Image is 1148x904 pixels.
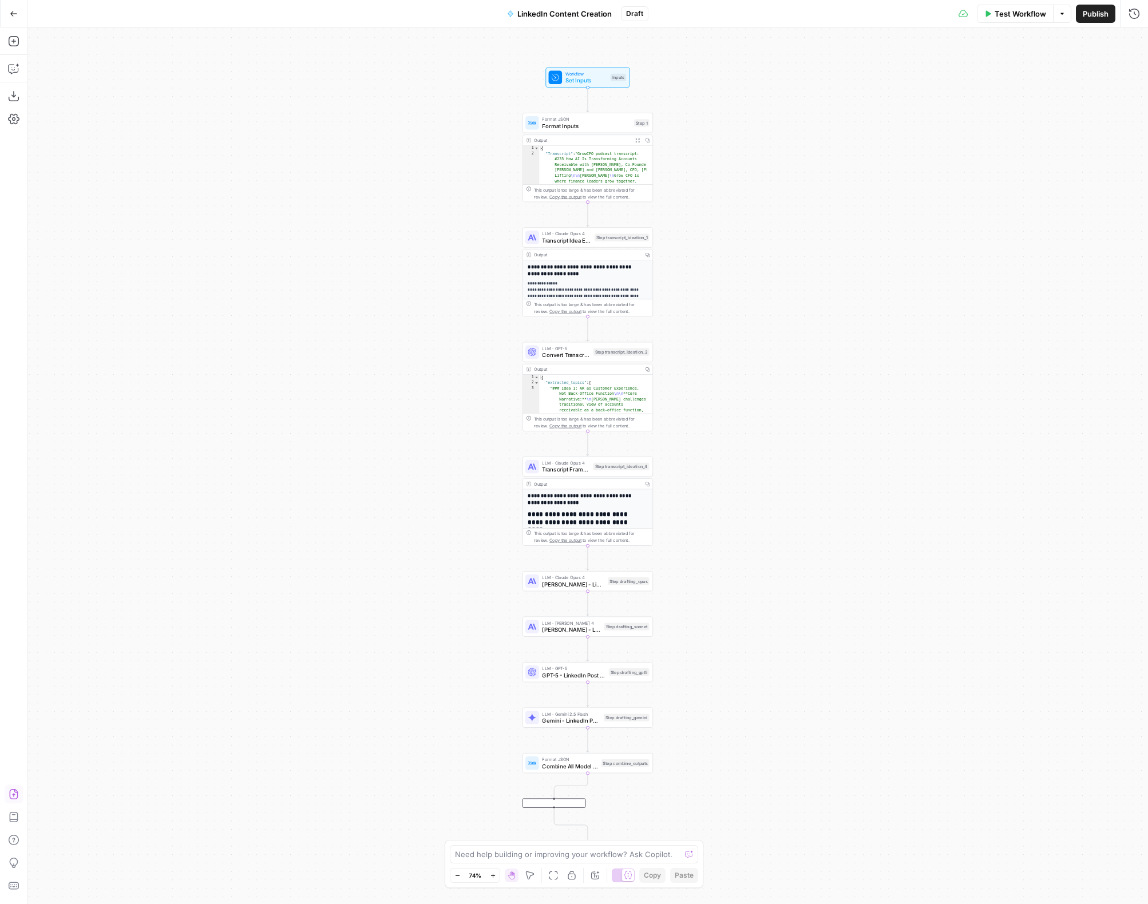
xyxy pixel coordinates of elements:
[549,423,581,429] span: Copy the output
[565,70,607,77] span: Workflow
[534,251,640,258] div: Output
[587,728,589,752] g: Edge from step_drafting_gemini to step_combine_outputs
[522,708,653,728] div: LLM · Gemini 2.5 FlashGemini - LinkedIn Post DraftingStep drafting_gemini
[626,9,643,19] span: Draft
[542,351,589,359] span: Convert Transcript Ideas to JSON
[542,665,605,672] span: LLM · GPT-5
[522,571,653,591] div: LLM · Claude Opus 4[PERSON_NAME] - LinkedIn Post DraftingStep drafting_opus
[469,871,481,880] span: 74%
[522,753,653,773] div: Format JSONCombine All Model Draft PostsStep combine_outputs
[593,463,650,470] div: Step transcript_ideation_4
[601,759,650,767] div: Step combine_outputs
[542,762,597,770] span: Combine All Model Draft Posts
[542,756,597,763] span: Format JSON
[542,231,591,237] span: LLM · Claude Opus 4
[675,870,694,881] span: Paste
[535,375,539,380] span: Toggle code folding, rows 1 through 5
[522,68,653,88] div: WorkflowSet InputsInputs
[535,146,539,152] span: Toggle code folding, rows 1 through 3
[542,459,589,466] span: LLM · Claude Opus 4
[542,580,604,588] span: [PERSON_NAME] - LinkedIn Post Drafting
[534,187,650,200] div: This output is too large & has been abbreviated for review. to view the full content.
[523,146,540,152] div: 1
[500,5,619,23] button: LinkedIn Content Creation
[517,8,612,19] span: LinkedIn Content Creation
[535,380,539,386] span: Toggle code folding, rows 2 through 4
[587,591,589,616] g: Edge from step_drafting_opus to step_drafting_sonnet
[1076,5,1115,23] button: Publish
[542,465,589,474] span: Transcript Framework Selection
[587,202,589,227] g: Edge from step_1 to step_transcript_ideation_1
[587,637,589,661] g: Edge from step_drafting_sonnet to step_drafting_gpt5
[523,380,540,386] div: 2
[534,366,640,373] div: Output
[549,538,581,543] span: Copy the output
[522,227,653,316] div: LLM · Claude Opus 4Transcript Idea ExtractionStep transcript_ideation_1Output**** **** **** **** ...
[549,308,581,314] span: Copy the output
[587,682,589,707] g: Edge from step_drafting_gpt5 to step_drafting_gemini
[587,88,589,112] g: Edge from start to step_1
[542,574,604,581] span: LLM · Claude Opus 4
[542,620,600,627] span: LLM · [PERSON_NAME] 4
[1083,8,1109,19] span: Publish
[542,716,600,725] span: Gemini - LinkedIn Post Drafting
[639,868,666,883] button: Copy
[593,348,650,356] div: Step transcript_ideation_2
[523,375,540,380] div: 1
[522,457,653,546] div: LLM · Claude Opus 4Transcript Framework SelectionStep transcript_ideation_4Output**** **** **** *...
[542,236,591,245] span: Transcript Idea Extraction
[995,8,1046,19] span: Test Workflow
[554,807,589,843] g: Edge from step_final_comparison to end
[565,76,607,85] span: Set Inputs
[611,74,626,81] div: Inputs
[609,668,650,676] div: Step drafting_gpt5
[542,122,631,130] span: Format Inputs
[534,301,650,315] div: This output is too large & has been abbreviated for review. to view the full content.
[522,617,653,637] div: LLM · [PERSON_NAME] 4[PERSON_NAME] - LinkedIn Post DraftingStep drafting_sonnet
[522,662,653,682] div: LLM · GPT-5GPT-5 - LinkedIn Post DraftingStep drafting_gpt5
[542,711,600,717] span: LLM · Gemini 2.5 Flash
[542,345,589,352] span: LLM · GPT-5
[534,481,640,487] div: Output
[523,386,540,769] div: 3
[542,116,631,122] span: Format JSON
[587,316,589,341] g: Edge from step_transcript_ideation_1 to step_transcript_ideation_2
[542,625,600,634] span: [PERSON_NAME] - LinkedIn Post Drafting
[534,137,630,144] div: Output
[595,233,650,241] div: Step transcript_ideation_1
[522,342,653,431] div: LLM · GPT-5Convert Transcript Ideas to JSONStep transcript_ideation_2Output{ "extracted_topics":[...
[604,714,650,721] div: Step drafting_gemini
[542,671,605,679] span: GPT-5 - LinkedIn Post Drafting
[534,530,650,544] div: This output is too large & has been abbreviated for review. to view the full content.
[634,119,650,126] div: Step 1
[534,415,650,429] div: This output is too large & has been abbreviated for review. to view the full content.
[670,868,698,883] button: Paste
[587,431,589,456] g: Edge from step_transcript_ideation_2 to step_transcript_ideation_4
[604,623,650,631] div: Step drafting_sonnet
[608,577,649,585] div: Step drafting_opus
[587,546,589,570] g: Edge from step_transcript_ideation_4 to step_drafting_opus
[644,870,661,881] span: Copy
[977,5,1053,23] button: Test Workflow
[522,113,653,202] div: Format JSONFormat InputsStep 1Output{ "Transcript":"GrowCFO podcast transcript: #235 How AI Is Tr...
[553,773,588,798] g: Edge from step_combine_outputs to step_final_comparison
[549,194,581,199] span: Copy the output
